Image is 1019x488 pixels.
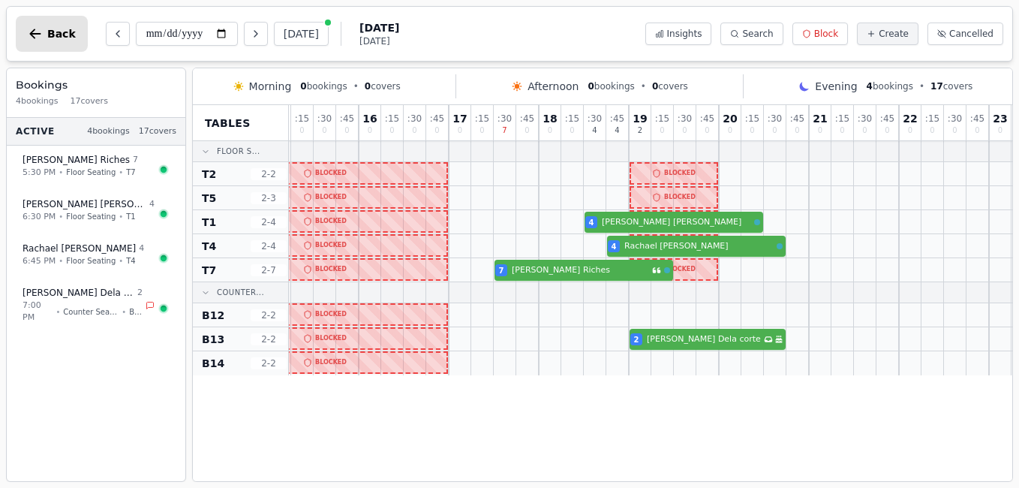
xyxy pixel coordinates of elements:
span: : 30 [858,114,872,123]
span: Counter Seating [63,306,119,318]
span: 17 covers [139,125,176,138]
span: 7 [499,265,504,276]
span: Search [742,28,773,40]
span: : 30 [407,114,422,123]
span: T2 [202,167,216,182]
span: Rachael [PERSON_NAME] [23,242,136,255]
span: 2 - 4 [251,216,287,228]
span: T7 [126,167,135,178]
span: 4 [589,217,594,228]
span: 0 [412,127,416,134]
span: Afternoon [528,79,579,94]
span: 6:30 PM [23,211,56,224]
span: : 15 [475,114,489,123]
span: : 15 [295,114,309,123]
span: 0 [862,127,867,134]
span: : 45 [970,114,984,123]
span: 2 - 2 [251,333,287,345]
span: [PERSON_NAME] Riches [512,264,649,277]
span: • [59,255,63,267]
span: : 45 [700,114,714,123]
svg: Customer message [652,266,661,275]
span: 4 bookings [16,95,59,108]
span: 0 [434,127,439,134]
span: 5:30 PM [23,167,56,179]
span: B13 [129,306,143,318]
span: bookings [300,80,347,92]
span: 0 [652,81,658,92]
span: 16 [362,113,377,124]
button: [PERSON_NAME] Dela corte27:00 PM•Counter Seating•B13 [13,279,179,333]
span: 2 - 3 [251,192,287,204]
span: B13 [202,332,224,347]
button: Insights [645,23,712,45]
span: bookings [588,80,634,92]
span: Floor S... [217,146,260,157]
span: : 30 [948,114,962,123]
span: • [56,306,60,318]
span: 0 [479,127,484,134]
span: • [119,255,123,267]
span: 17 covers [71,95,108,108]
span: Floor Seating [66,255,116,267]
button: Rachael [PERSON_NAME]46:45 PM•Floor Seating•T4 [13,234,179,276]
span: Evening [815,79,857,94]
button: Create [857,23,918,45]
span: Active [16,125,55,137]
span: bookings [867,80,913,92]
span: B14 [202,356,224,371]
span: 2 [137,287,143,300]
span: 2 - 7 [251,264,287,276]
span: 0 [458,127,462,134]
span: • [122,306,126,318]
span: 0 [660,127,664,134]
span: 6:45 PM [23,255,56,268]
span: : 45 [880,114,894,123]
span: • [59,211,63,222]
span: : 45 [520,114,534,123]
span: 17 [452,113,467,124]
span: 2 - 2 [251,168,287,180]
span: : 15 [745,114,759,123]
span: 0 [975,127,979,134]
span: : 30 [678,114,692,123]
span: [PERSON_NAME] Dela corte [23,287,134,299]
span: 0 [818,127,822,134]
span: 2 - 2 [251,357,287,369]
span: T1 [202,215,216,230]
span: 7 [502,127,506,134]
span: 2 - 4 [251,240,287,252]
span: 0 [322,127,326,134]
span: 4 [615,127,619,134]
span: 7:00 PM [23,300,53,324]
span: 0 [930,127,934,134]
span: [DATE] [359,20,399,35]
span: 0 [682,127,687,134]
span: 0 [389,127,394,134]
span: Tables [205,116,251,131]
span: 0 [368,127,372,134]
span: [PERSON_NAME] Dela corte [647,333,761,346]
button: [PERSON_NAME] Riches75:30 PM•Floor Seating•T7 [13,146,179,187]
span: 0 [300,81,306,92]
span: T4 [202,239,216,254]
span: T4 [126,255,135,267]
button: Back [16,16,88,52]
span: : 30 [768,114,782,123]
span: : 45 [790,114,804,123]
span: covers [930,80,972,92]
span: 2 - 2 [251,309,287,321]
span: 4 [612,241,617,252]
span: 4 [592,127,597,134]
span: : 15 [925,114,939,123]
span: 0 [772,127,777,134]
span: B12 [202,308,224,323]
span: 4 [149,198,155,211]
span: covers [652,80,688,92]
span: 0 [795,127,799,134]
span: : 30 [588,114,602,123]
button: Search [720,23,783,45]
span: 0 [299,127,304,134]
span: [DATE] [359,35,399,47]
span: • [353,80,359,92]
